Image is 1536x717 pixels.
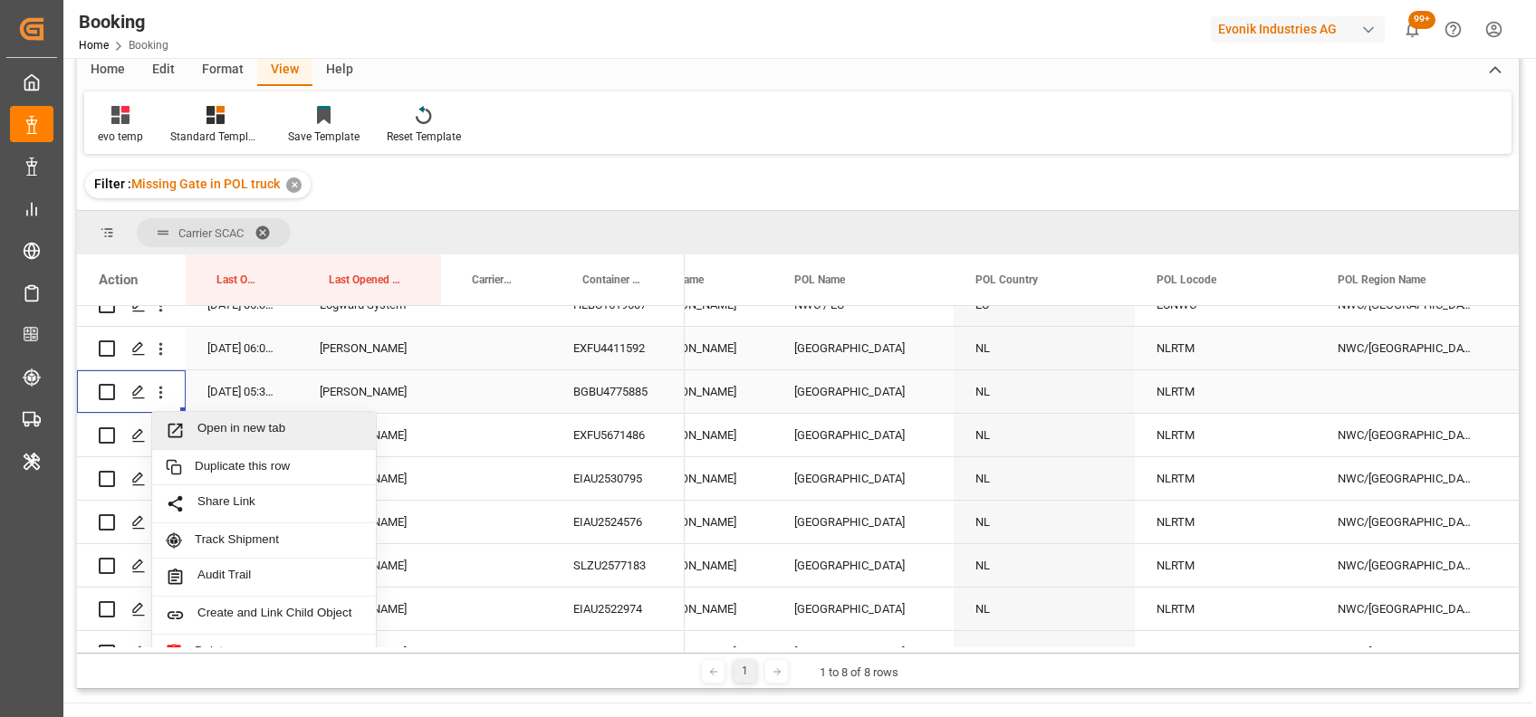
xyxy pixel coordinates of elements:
[1157,273,1216,286] span: POL Locode
[178,226,244,240] span: Carrier SCAC
[1135,457,1316,500] div: NLRTM
[298,327,441,369] div: [PERSON_NAME]
[298,370,441,413] div: [PERSON_NAME]
[186,370,298,413] div: [DATE] 05:39:47
[77,370,685,414] div: Press SPACE to select this row.
[1135,370,1316,413] div: NLRTM
[773,370,954,413] div: [GEOGRAPHIC_DATA]
[1135,588,1316,630] div: NLRTM
[77,55,139,86] div: Home
[77,588,685,631] div: Press SPACE to select this row.
[552,414,685,456] div: EXFU5671486
[773,588,954,630] div: [GEOGRAPHIC_DATA]
[94,177,131,191] span: Filter :
[79,8,168,35] div: Booking
[552,544,685,587] div: SLZU2577183
[1408,11,1435,29] span: 99+
[216,273,260,286] span: Last Opened Date
[773,501,954,543] div: [GEOGRAPHIC_DATA]
[1316,501,1497,543] div: NWC/[GEOGRAPHIC_DATA] [GEOGRAPHIC_DATA] / [GEOGRAPHIC_DATA]
[79,39,109,52] a: Home
[734,660,756,683] div: 1
[472,273,514,286] span: Carrier Booking No.
[77,631,685,674] div: Press SPACE to select this row.
[773,414,954,456] div: [GEOGRAPHIC_DATA]
[552,501,685,543] div: EIAU2524576
[582,273,647,286] span: Container No.
[954,414,1135,456] div: NL
[552,327,685,369] div: EXFU4411592
[552,370,685,413] div: BGBU4775885
[99,272,138,288] div: Action
[1135,631,1316,674] div: NLRTM
[773,327,954,369] div: [GEOGRAPHIC_DATA]
[954,588,1135,630] div: NL
[77,457,685,501] div: Press SPACE to select this row.
[139,55,188,86] div: Edit
[552,588,685,630] div: EIAU2522974
[1211,12,1392,46] button: Evonik Industries AG
[170,129,261,145] div: Standard Templates
[186,327,298,369] div: [DATE] 06:02:39
[794,273,845,286] span: POL Name
[1316,544,1497,587] div: NWC/[GEOGRAPHIC_DATA] [GEOGRAPHIC_DATA] / [GEOGRAPHIC_DATA]
[312,55,367,86] div: Help
[954,631,1135,674] div: NL
[975,273,1038,286] span: POL Country
[1135,327,1316,369] div: NLRTM
[1316,588,1497,630] div: NWC/[GEOGRAPHIC_DATA] [GEOGRAPHIC_DATA] / [GEOGRAPHIC_DATA]
[1135,501,1316,543] div: NLRTM
[1211,16,1385,43] div: Evonik Industries AG
[131,177,280,191] span: Missing Gate in POL truck
[552,457,685,500] div: EIAU2530795
[329,273,403,286] span: Last Opened By
[820,664,898,682] div: 1 to 8 of 8 rows
[286,177,302,193] div: ✕
[257,55,312,86] div: View
[773,457,954,500] div: [GEOGRAPHIC_DATA]
[954,327,1135,369] div: NL
[77,327,685,370] div: Press SPACE to select this row.
[1135,414,1316,456] div: NLRTM
[773,631,954,674] div: [GEOGRAPHIC_DATA]
[954,501,1135,543] div: NL
[288,129,360,145] div: Save Template
[188,55,257,86] div: Format
[1392,9,1433,50] button: show 102 new notifications
[77,414,685,457] div: Press SPACE to select this row.
[1316,457,1497,500] div: NWC/[GEOGRAPHIC_DATA] [GEOGRAPHIC_DATA] / [GEOGRAPHIC_DATA]
[954,457,1135,500] div: NL
[387,129,461,145] div: Reset Template
[1338,273,1426,286] span: POL Region Name
[1316,631,1497,674] div: NWC/[GEOGRAPHIC_DATA] [GEOGRAPHIC_DATA] / [GEOGRAPHIC_DATA]
[1316,414,1497,456] div: NWC/[GEOGRAPHIC_DATA] [GEOGRAPHIC_DATA] / [GEOGRAPHIC_DATA]
[773,544,954,587] div: [GEOGRAPHIC_DATA]
[1135,544,1316,587] div: NLRTM
[954,370,1135,413] div: NL
[1433,9,1474,50] button: Help Center
[77,501,685,544] div: Press SPACE to select this row.
[552,631,685,674] div: EIAU2604096
[954,544,1135,587] div: NL
[77,544,685,588] div: Press SPACE to select this row.
[1316,327,1497,369] div: NWC/[GEOGRAPHIC_DATA] [GEOGRAPHIC_DATA] / [GEOGRAPHIC_DATA]
[98,129,143,145] div: evo temp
